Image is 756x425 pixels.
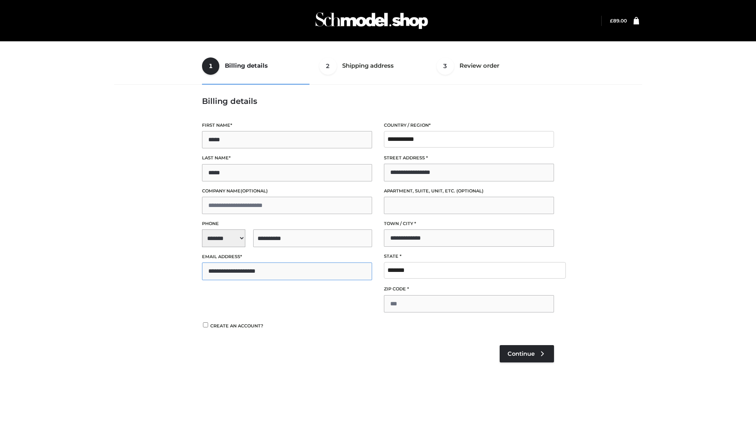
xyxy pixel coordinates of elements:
a: £89.00 [610,18,627,24]
label: Town / City [384,220,554,227]
a: Continue [500,345,554,362]
label: Apartment, suite, unit, etc. [384,187,554,195]
label: Email address [202,253,372,261]
span: Create an account? [210,323,263,329]
input: Create an account? [202,322,209,327]
label: First name [202,122,372,129]
label: Country / Region [384,122,554,129]
label: Company name [202,187,372,195]
label: ZIP Code [384,285,554,293]
span: Continue [508,350,535,357]
span: (optional) [241,188,268,194]
label: Phone [202,220,372,227]
label: Street address [384,154,554,162]
h3: Billing details [202,96,554,106]
label: Last name [202,154,372,162]
label: State [384,253,554,260]
img: Schmodel Admin 964 [313,5,431,36]
span: £ [610,18,613,24]
span: (optional) [456,188,484,194]
bdi: 89.00 [610,18,627,24]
